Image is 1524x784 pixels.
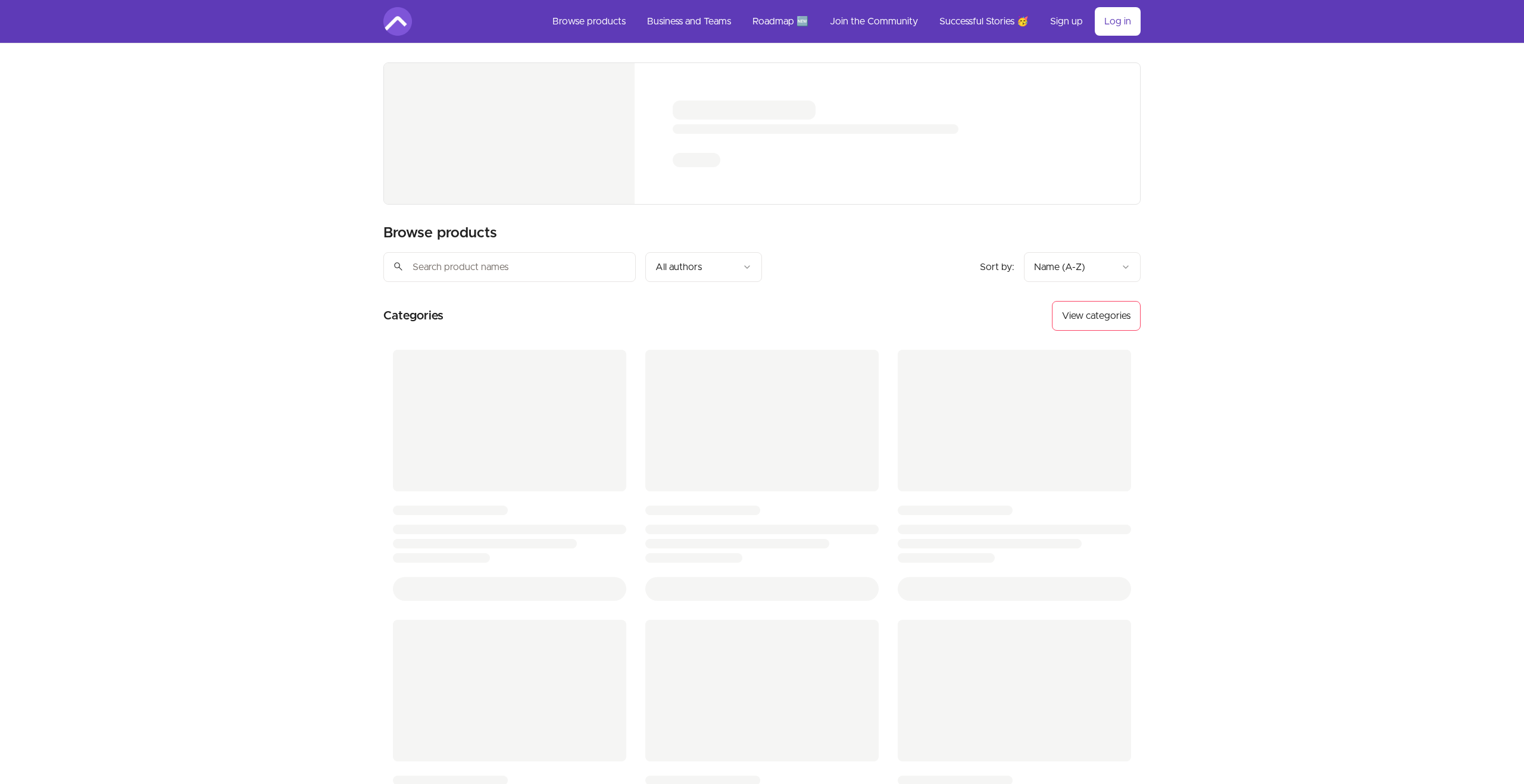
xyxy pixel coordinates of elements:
button: View categories [1052,301,1141,331]
a: Join the Community [820,7,927,36]
input: Search product names [383,252,636,282]
a: Browse products [543,7,635,36]
a: Sign up [1041,7,1092,36]
a: Successful Stories 🥳 [930,7,1038,36]
a: Roadmap 🆕 [743,7,818,36]
img: Amigoscode logo [383,7,412,36]
a: Business and Teams [638,7,741,36]
a: Log in [1095,7,1141,36]
button: Product sort options [1024,252,1141,282]
nav: Main [543,7,1141,36]
span: search [393,258,404,275]
button: Filter by author [645,252,762,282]
span: Sort by: [980,262,1014,272]
h2: Browse products [383,224,497,243]
h2: Categories [383,301,444,331]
